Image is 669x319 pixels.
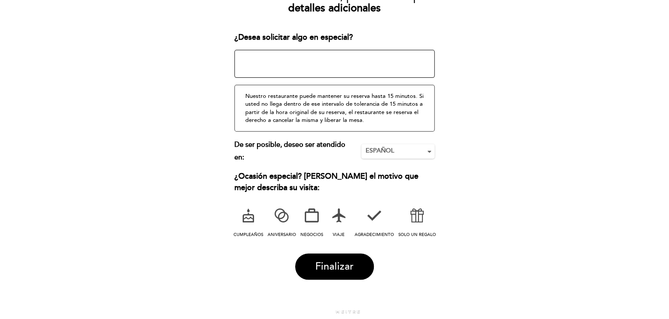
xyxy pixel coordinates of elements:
[234,171,435,193] div: ¿Ocasión especial? [PERSON_NAME] el motivo que mejor describa su visita:
[335,309,360,314] img: MEITRE
[361,144,435,159] button: ESPAÑOL
[300,232,323,237] span: NEGOCIOS
[234,139,362,164] div: De ser posible, deseo ser atendido en:
[295,253,374,280] button: Finalizar
[234,85,435,132] div: Nuestro restaurante puede mantener su reserva hasta 15 minutos. Si usted no llega dentro de ese i...
[309,309,360,315] a: powered by
[333,232,345,237] span: VIAJE
[365,146,431,155] span: ESPAÑOL
[315,260,354,273] span: Finalizar
[354,232,394,237] span: AGRADECIMIENTO
[233,232,263,237] span: CUMPLEAÑOS
[398,232,436,237] span: SOLO UN REGALO
[268,232,296,237] span: ANIVERSARIO
[309,309,333,315] span: powered by
[234,32,435,43] div: ¿Desea solicitar algo en especial?
[288,2,381,14] b: detalles adicionales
